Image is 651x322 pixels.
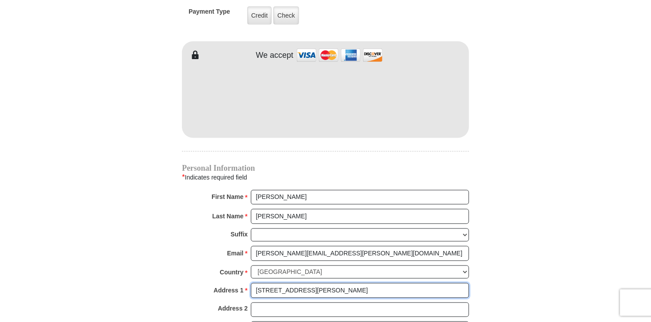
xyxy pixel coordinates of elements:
strong: First Name [212,191,243,203]
strong: Last Name [212,210,244,223]
strong: Address 1 [214,285,244,297]
h5: Payment Type [189,8,230,20]
img: credit cards accepted [295,46,384,65]
h4: Personal Information [182,165,469,172]
strong: Country [220,266,244,279]
strong: Address 2 [218,303,248,315]
strong: Email [227,247,243,260]
label: Check [273,7,299,25]
strong: Suffix [231,228,248,241]
h4: We accept [256,51,294,60]
label: Credit [247,7,272,25]
div: Indicates required field [182,172,469,183]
